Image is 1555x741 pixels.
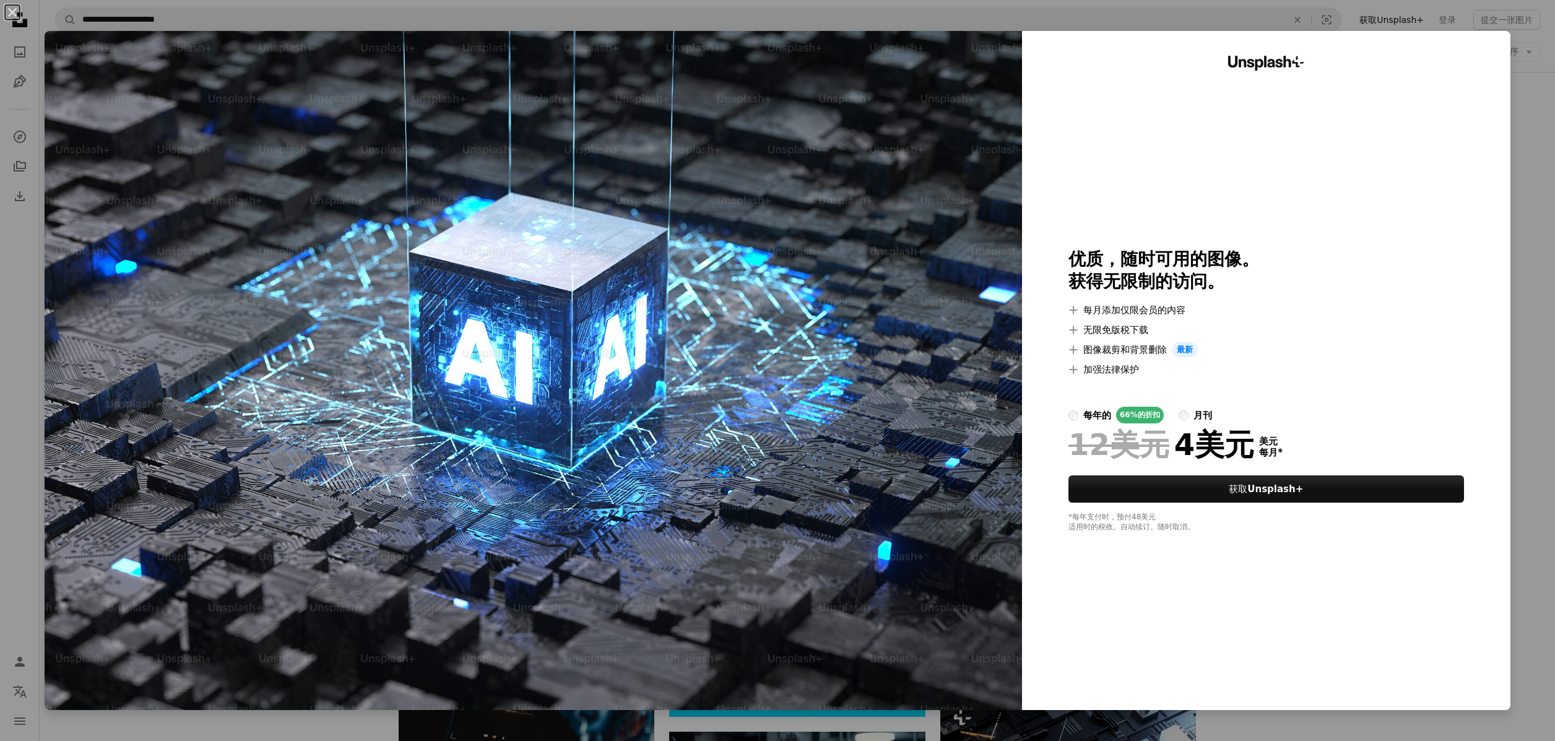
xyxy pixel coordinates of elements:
[1259,436,1283,447] span: 美元
[1179,410,1189,420] input: 月刊
[1172,342,1198,357] span: 最新
[1068,362,1464,377] li: 加强法律保护
[1068,475,1464,503] button: 获取Unsplash+
[1193,408,1212,423] div: 月刊
[1068,342,1464,357] li: 图像裁剪和背景删除
[1068,410,1078,420] input: 每年的66%的折扣
[1068,303,1464,318] li: 每月添加仅限会员的内容
[1068,323,1464,337] li: 无限免版税下载
[1068,248,1464,293] h2: 优质，随时可用的图像。 获得无限制的访问。
[1247,483,1303,495] strong: Unsplash+
[1083,408,1111,423] div: 每年的
[1068,428,1254,461] div: 4美元
[1068,428,1169,461] span: 12美元
[1116,407,1164,423] div: 66% 的折扣
[1068,513,1464,532] div: *每年支付时，预付 48美元 适用时的税收。自动续订。随时取消。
